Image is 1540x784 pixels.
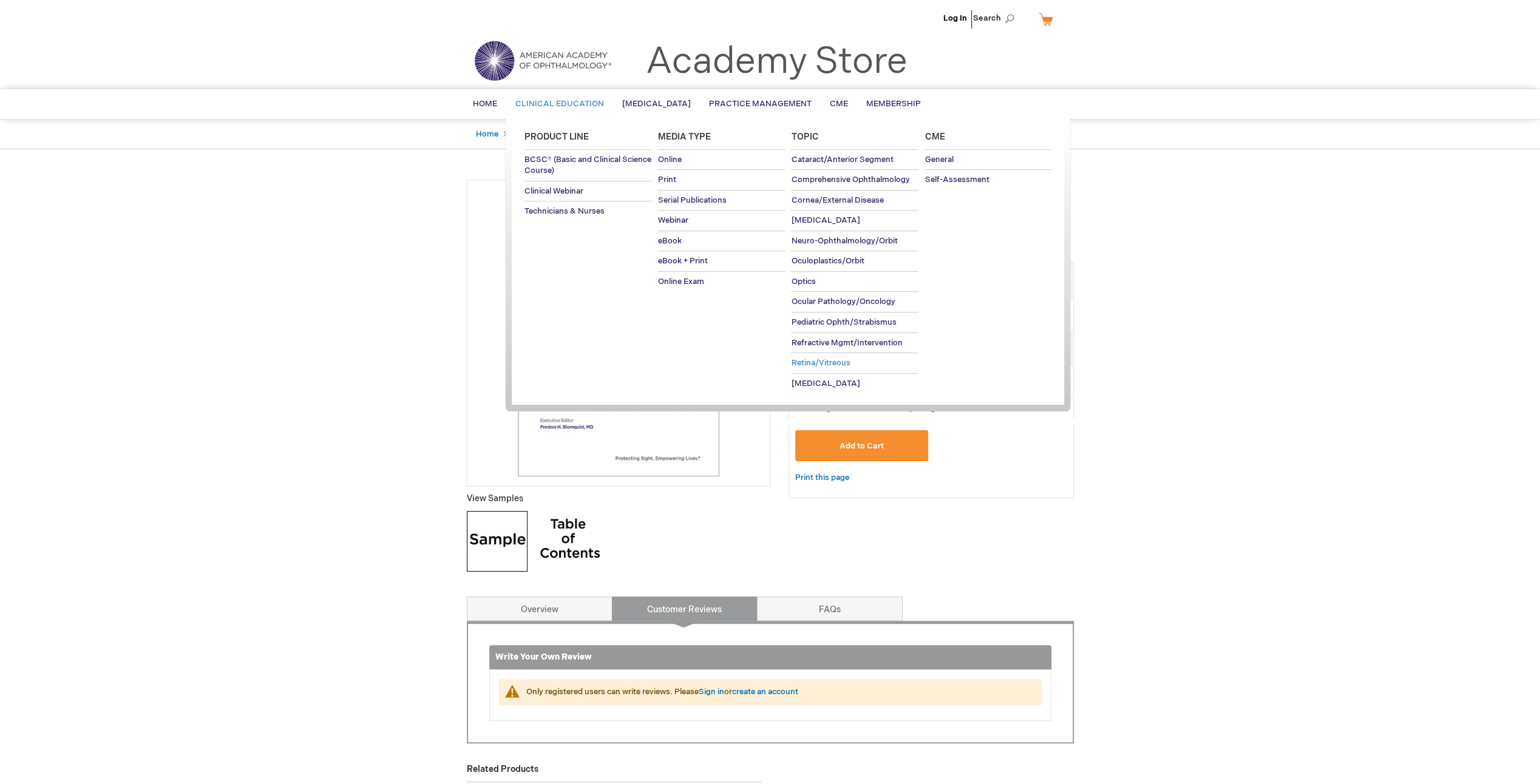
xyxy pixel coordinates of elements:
[866,99,921,109] span: Membership
[795,430,929,461] button: Add to Cart
[709,99,812,109] span: Practice Management
[524,206,604,216] span: Technicians & Nurses
[495,652,592,662] strong: Write Your Own Review
[467,493,770,505] p: View Samples
[791,155,893,164] span: Cataract/Anterior Segment
[540,511,600,572] img: Click to view
[657,277,704,286] span: Online Exam
[791,317,896,327] span: Pediatric Ophth/Strabismus
[657,175,676,184] span: Print
[515,99,604,109] span: Clinical Education
[924,132,945,142] span: Cme
[924,175,989,184] span: Self-Assessment
[657,132,710,142] span: Media Type
[622,99,691,109] span: [MEDICAL_DATA]
[791,358,850,368] span: Retina/Vitreous
[467,764,538,774] strong: Related Products
[943,13,967,23] a: Log In
[791,256,864,266] span: Oculoplastics/Orbit
[699,687,724,697] a: Sign in
[524,186,583,196] span: Clinical Webinar
[524,132,588,142] span: Product Line
[830,99,848,109] span: CME
[467,596,612,621] a: Overview
[840,441,884,451] span: Add to Cart
[524,155,651,176] span: BCSC® (Basic and Clinical Science Course)
[791,215,860,225] span: [MEDICAL_DATA]
[732,687,798,697] a: create an account
[791,132,818,142] span: Topic
[646,40,907,84] a: Academy Store
[476,129,498,139] a: Home
[612,596,758,621] a: Customer Reviews
[791,175,909,184] span: Comprehensive Ophthalmology
[657,215,688,225] span: Webinar
[795,470,849,485] a: Print this page
[973,6,1019,30] span: Search
[757,596,903,621] a: FAQs
[791,277,815,286] span: Optics
[526,686,1029,698] div: Only registered users can write reviews. Please or
[791,236,897,246] span: Neuro-Ophthalmology/Orbit
[657,236,681,246] span: eBook
[473,186,764,476] img: Practical Ophthalmology, 8th Edition
[791,297,895,306] span: Ocular Pathology/Oncology
[791,379,860,388] span: [MEDICAL_DATA]
[791,195,883,205] span: Cornea/External Disease
[924,155,953,164] span: General
[657,195,726,205] span: Serial Publications
[657,256,707,266] span: eBook + Print
[791,338,902,348] span: Refractive Mgmt/Intervention
[467,511,527,572] img: Click to view
[657,155,681,164] span: Online
[473,99,497,109] span: Home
